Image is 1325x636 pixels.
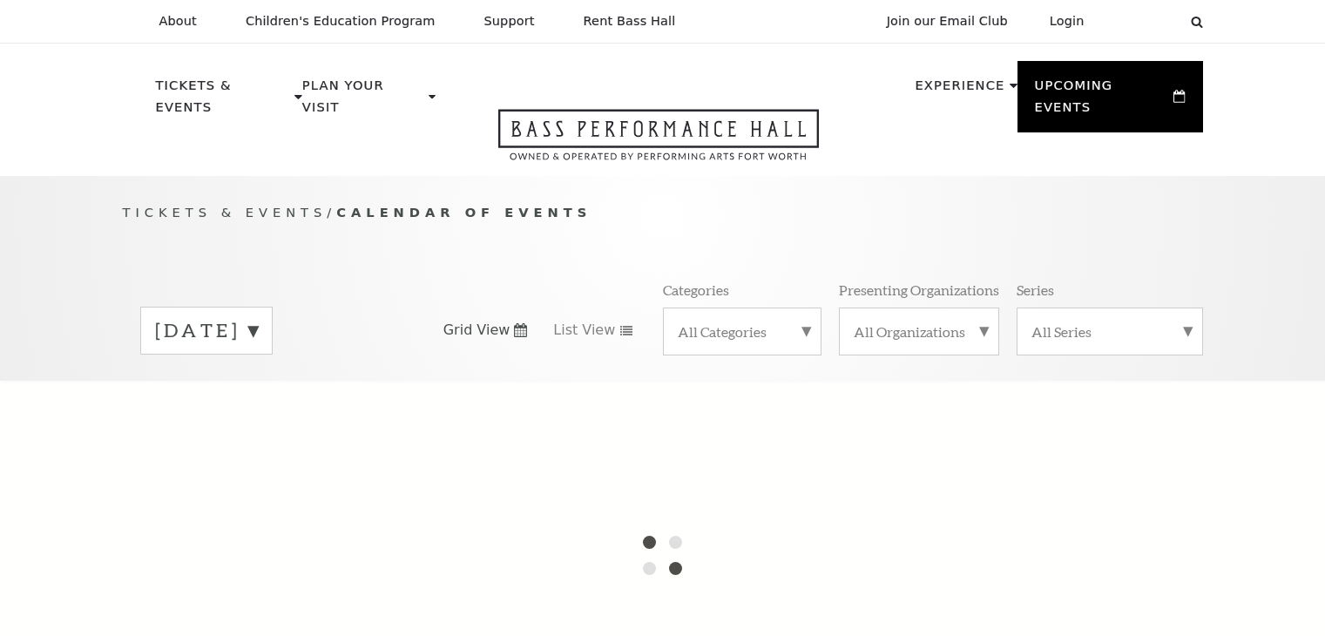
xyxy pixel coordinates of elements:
[156,75,291,128] p: Tickets & Events
[1031,322,1188,341] label: All Series
[443,321,510,340] span: Grid View
[584,14,676,29] p: Rent Bass Hall
[246,14,436,29] p: Children's Education Program
[1035,75,1170,128] p: Upcoming Events
[302,75,424,128] p: Plan Your Visit
[123,202,1203,224] p: /
[553,321,615,340] span: List View
[663,281,729,299] p: Categories
[854,322,984,341] label: All Organizations
[1017,281,1054,299] p: Series
[1112,13,1174,30] select: Select:
[678,322,807,341] label: All Categories
[839,281,999,299] p: Presenting Organizations
[159,14,197,29] p: About
[123,205,328,220] span: Tickets & Events
[484,14,535,29] p: Support
[155,317,258,344] label: [DATE]
[915,75,1004,106] p: Experience
[336,205,592,220] span: Calendar of Events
